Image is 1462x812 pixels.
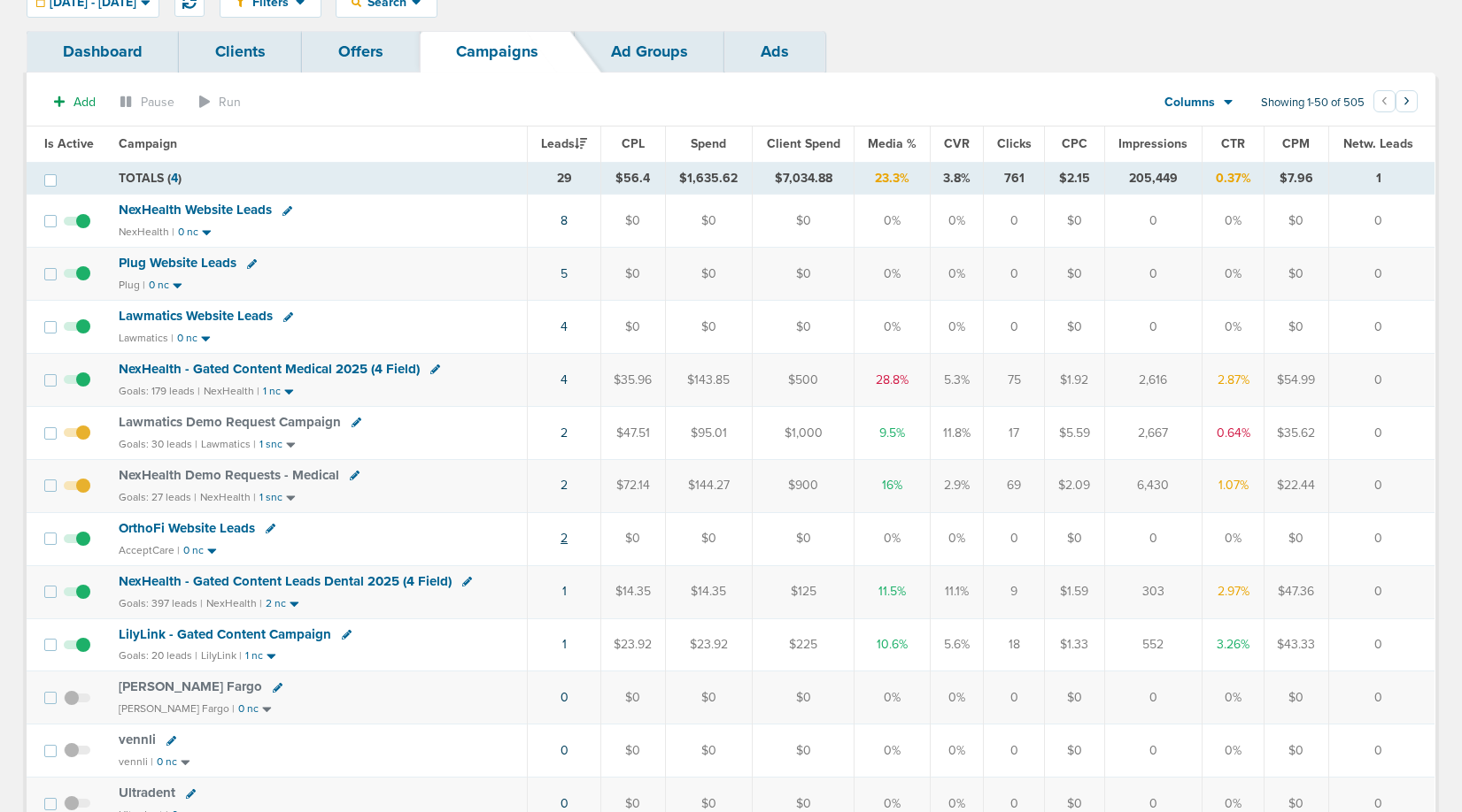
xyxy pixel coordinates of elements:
span: Leads [541,136,587,151]
td: $0 [1045,248,1105,301]
td: $0 [665,671,752,724]
td: 11.5% [855,565,931,618]
td: 0.37% [1203,162,1265,195]
td: 0% [1203,195,1265,248]
td: 0% [855,195,931,248]
td: 0 [1328,195,1435,248]
td: $1.92 [1045,354,1105,407]
small: Goals: 30 leads | [119,438,197,451]
td: $0 [1045,195,1105,248]
td: 0% [931,248,984,301]
td: 0 [1104,248,1203,301]
td: 69 [984,459,1045,512]
td: 0 [1104,512,1203,565]
td: 2.9% [931,459,984,512]
td: $0 [1045,301,1105,354]
td: $0 [752,195,855,248]
td: 0% [1203,512,1265,565]
td: $23.92 [665,618,752,671]
td: 0 [1104,724,1203,778]
small: 0 nc [149,279,169,292]
td: $1,000 [752,406,855,459]
td: $0 [600,195,665,248]
small: 0 nc [178,226,198,239]
a: 4 [561,372,568,387]
span: vennli [119,732,156,747]
td: 0% [855,301,931,354]
td: $0 [1045,671,1105,724]
td: 5.3% [931,354,984,407]
a: 1 [562,584,567,599]
td: $0 [752,301,855,354]
td: $0 [1264,512,1328,565]
td: 0% [1203,671,1265,724]
td: 9 [984,565,1045,618]
td: $7.96 [1264,162,1328,195]
td: $0 [1264,248,1328,301]
td: 0 [984,512,1045,565]
a: 1 [562,637,567,652]
td: $500 [752,354,855,407]
a: Dashboard [27,31,179,73]
td: $47.51 [600,406,665,459]
td: $1.33 [1045,618,1105,671]
td: $0 [665,301,752,354]
td: 0% [931,724,984,778]
a: Clients [179,31,302,73]
span: Lawmatics Website Leads [119,308,273,324]
td: 0% [931,512,984,565]
span: CTR [1221,136,1245,151]
td: $72.14 [600,459,665,512]
span: Spend [691,136,726,151]
td: 2.87% [1203,354,1265,407]
td: $7,034.88 [752,162,855,195]
td: $23.92 [600,618,665,671]
td: 10.6% [855,618,931,671]
a: 4 [561,319,568,334]
span: NexHealth - Gated Content Leads Dental 2025 (4 Field) [119,573,452,589]
td: 75 [984,354,1045,407]
span: Add [73,95,96,110]
td: 0% [931,671,984,724]
td: $225 [752,618,855,671]
td: 0 [1104,301,1203,354]
td: $35.62 [1264,406,1328,459]
small: 1 nc [245,649,263,663]
td: 0 [984,301,1045,354]
td: $0 [1045,724,1105,778]
span: NexHealth - Gated Content Medical 2025 (4 Field) [119,361,420,377]
button: Go to next page [1396,90,1418,112]
small: NexHealth | [200,491,256,503]
td: 0 [1328,512,1435,565]
td: 0% [855,248,931,301]
td: 0% [855,671,931,724]
td: 0% [1203,301,1265,354]
small: 0 nc [177,332,197,345]
td: 1.07% [1203,459,1265,512]
td: $0 [1264,724,1328,778]
span: 4 [171,171,178,186]
td: $14.35 [665,565,752,618]
span: CVR [944,136,970,151]
td: 2,667 [1104,406,1203,459]
span: Lawmatics Demo Request Campaign [119,414,341,430]
td: 0 [1328,565,1435,618]
td: $95.01 [665,406,752,459]
span: CPL [622,136,645,151]
td: 1 [1328,162,1435,195]
span: CPM [1282,136,1310,151]
span: Media % [868,136,917,151]
td: $2.09 [1045,459,1105,512]
td: 0% [931,195,984,248]
span: NexHealth Demo Requests - Medical [119,467,339,483]
td: 0% [1203,724,1265,778]
small: 0 nc [238,702,259,716]
td: $0 [600,724,665,778]
td: $43.33 [1264,618,1328,671]
td: $47.36 [1264,565,1328,618]
td: $2.15 [1045,162,1105,195]
a: Offers [302,31,420,73]
button: Add [44,89,105,115]
a: 8 [561,213,568,228]
td: $5.59 [1045,406,1105,459]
